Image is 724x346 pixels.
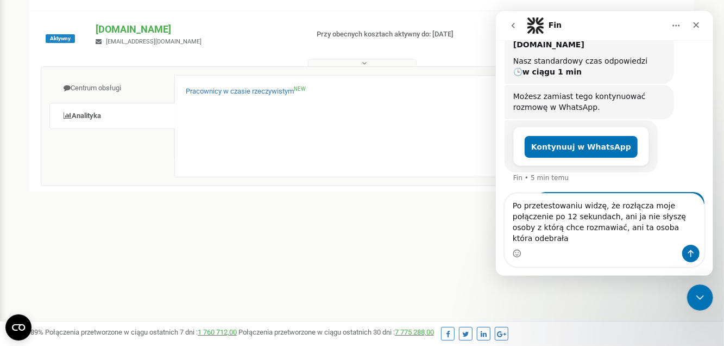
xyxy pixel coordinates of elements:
iframe: Intercom live chat [496,11,713,276]
div: Możesz zamiast tego kontynuować rozmowę w WhatsApp. [9,74,178,108]
a: 1 760 712,00 [198,328,237,336]
button: Open CMP widget [5,314,32,341]
span: Połączenia przetworzone w ciągu ostatnich 30 dni : [238,328,434,336]
a: Pracownicy w czasie rzeczywistymNEW [186,86,306,97]
button: Selektor emotek [17,238,26,247]
div: Fin mówi… [9,109,209,181]
span: [EMAIL_ADDRESS][DOMAIN_NAME] [106,38,202,45]
div: Fin mówi… [9,74,209,109]
p: Przy obecnych kosztach aktywny do: [DATE] [317,29,465,40]
div: Fin • 5 min temu [17,164,73,170]
div: Możesz zamiast tego kontynuować rozmowę w WhatsApp. [17,81,169,102]
sup: NEW [294,86,306,92]
a: Analityka [49,103,175,129]
iframe: Intercom live chat [687,285,713,311]
textarea: Napisz wiadomość... [9,183,208,234]
div: Nasz standardowy czas odpowiedzi 🕒 [17,45,169,66]
span: Połączenia przetworzone w ciągu ostatnich 7 dni : [45,328,237,336]
button: Kontynuuj w WhatsApp [29,125,142,147]
a: 7 775 288,00 [395,328,434,336]
a: Centrum obsługi [49,75,175,102]
span: Aktywny [46,34,75,43]
div: Kontynuuj w WhatsAppFin • 5 min temu [9,109,162,162]
b: w ciągu 1 min [27,57,86,65]
div: Karolina mówi… [9,181,209,228]
button: Wyślij wiadomość… [186,234,204,251]
div: ten problem jest tylko u mnie, pozostali pracownicy mają wszystko w porządku [39,181,209,215]
p: [DOMAIN_NAME] [96,22,299,36]
b: [EMAIL_ADDRESS][DOMAIN_NAME] [17,19,104,39]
